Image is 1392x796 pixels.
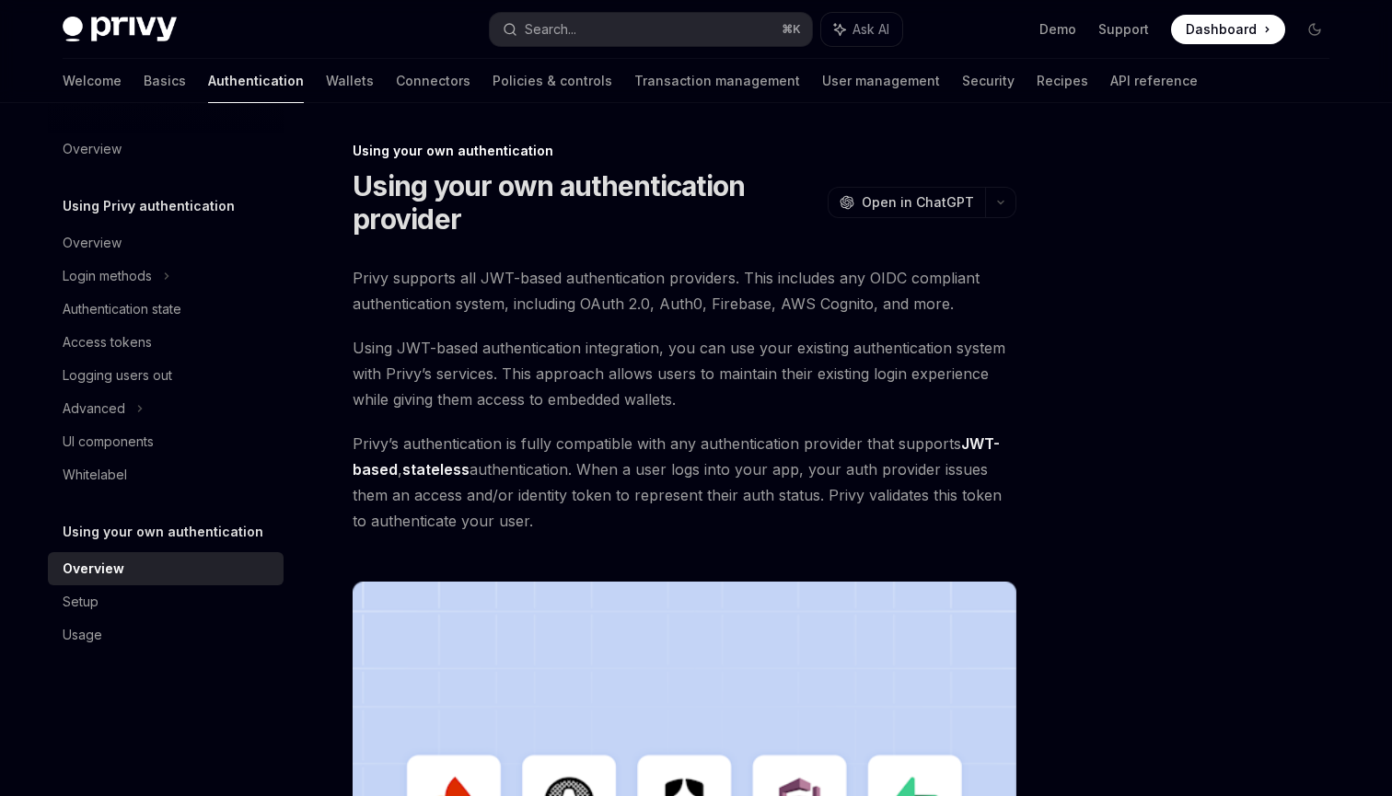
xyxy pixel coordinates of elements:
[782,22,801,37] span: ⌘ K
[1039,20,1076,39] a: Demo
[48,585,284,618] a: Setup
[402,460,470,479] a: stateless
[1300,15,1329,44] button: Toggle dark mode
[1110,59,1198,103] a: API reference
[862,193,974,212] span: Open in ChatGPT
[634,59,800,103] a: Transaction management
[48,326,284,359] a: Access tokens
[63,398,125,420] div: Advanced
[525,18,576,40] div: Search...
[48,618,284,652] a: Usage
[144,59,186,103] a: Basics
[63,265,152,287] div: Login methods
[1098,20,1149,39] a: Support
[353,431,1016,534] span: Privy’s authentication is fully compatible with any authentication provider that supports , authe...
[493,59,612,103] a: Policies & controls
[63,232,122,254] div: Overview
[63,624,102,646] div: Usage
[48,552,284,585] a: Overview
[353,169,820,236] h1: Using your own authentication provider
[853,20,889,39] span: Ask AI
[396,59,470,103] a: Connectors
[48,293,284,326] a: Authentication state
[208,59,304,103] a: Authentication
[353,142,1016,160] div: Using your own authentication
[63,431,154,453] div: UI components
[490,13,812,46] button: Search...⌘K
[63,591,99,613] div: Setup
[63,138,122,160] div: Overview
[63,59,122,103] a: Welcome
[63,298,181,320] div: Authentication state
[48,425,284,458] a: UI components
[1186,20,1257,39] span: Dashboard
[326,59,374,103] a: Wallets
[48,458,284,491] a: Whitelabel
[821,13,902,46] button: Ask AI
[1171,15,1285,44] a: Dashboard
[822,59,940,103] a: User management
[63,464,127,486] div: Whitelabel
[63,195,235,217] h5: Using Privy authentication
[63,17,177,42] img: dark logo
[48,359,284,392] a: Logging users out
[63,521,263,543] h5: Using your own authentication
[63,558,124,580] div: Overview
[63,364,172,386] div: Logging users out
[48,226,284,260] a: Overview
[63,331,152,353] div: Access tokens
[353,335,1016,412] span: Using JWT-based authentication integration, you can use your existing authentication system with ...
[1037,59,1088,103] a: Recipes
[353,265,1016,317] span: Privy supports all JWT-based authentication providers. This includes any OIDC compliant authentic...
[828,187,985,218] button: Open in ChatGPT
[962,59,1015,103] a: Security
[48,133,284,166] a: Overview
